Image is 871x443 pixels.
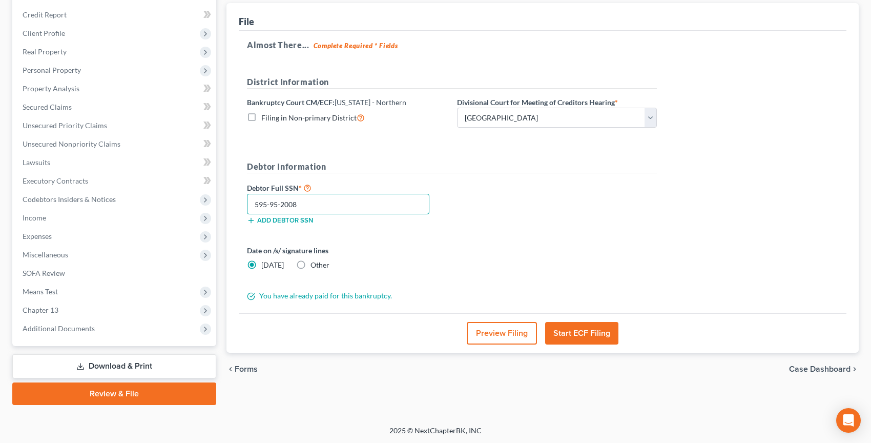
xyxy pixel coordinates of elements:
span: Additional Documents [23,324,95,333]
span: Means Test [23,287,58,296]
span: Expenses [23,232,52,240]
a: Property Analysis [14,79,216,98]
span: Personal Property [23,66,81,74]
span: Case Dashboard [789,365,851,373]
span: Executory Contracts [23,176,88,185]
a: Lawsuits [14,153,216,172]
span: Forms [235,365,258,373]
a: Review & File [12,382,216,405]
div: You have already paid for this bankruptcy. [242,291,662,301]
span: Credit Report [23,10,67,19]
label: Date on /s/ signature lines [247,245,447,256]
span: Income [23,213,46,222]
span: Unsecured Priority Claims [23,121,107,130]
span: Real Property [23,47,67,56]
a: Case Dashboard chevron_right [789,365,859,373]
label: Divisional Court for Meeting of Creditors Hearing [457,97,618,108]
span: Miscellaneous [23,250,68,259]
h5: District Information [247,76,657,89]
span: Filing in Non-primary District [261,113,357,122]
input: XXX-XX-XXXX [247,194,429,214]
a: Unsecured Priority Claims [14,116,216,135]
label: Bankruptcy Court CM/ECF: [247,97,406,108]
div: Open Intercom Messenger [836,408,861,433]
span: Property Analysis [23,84,79,93]
h5: Debtor Information [247,160,657,173]
strong: Complete Required * Fields [314,42,398,50]
button: Preview Filing [467,322,537,345]
span: Client Profile [23,29,65,37]
span: Lawsuits [23,158,50,167]
button: Start ECF Filing [545,322,618,345]
a: Secured Claims [14,98,216,116]
a: SOFA Review [14,264,216,283]
span: Secured Claims [23,103,72,111]
label: Debtor Full SSN [242,182,452,194]
span: Chapter 13 [23,306,58,314]
a: Unsecured Nonpriority Claims [14,135,216,153]
span: [US_STATE] - Northern [335,98,406,107]
span: Unsecured Nonpriority Claims [23,139,120,148]
span: [DATE] [261,260,284,269]
a: Executory Contracts [14,172,216,190]
h5: Almost There... [247,39,838,51]
a: Credit Report [14,6,216,24]
button: chevron_left Forms [226,365,272,373]
i: chevron_right [851,365,859,373]
span: SOFA Review [23,269,65,277]
span: Codebtors Insiders & Notices [23,195,116,204]
button: Add debtor SSN [247,216,313,225]
a: Download & Print [12,354,216,378]
i: chevron_left [226,365,235,373]
div: File [239,15,254,28]
span: Other [310,260,329,269]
